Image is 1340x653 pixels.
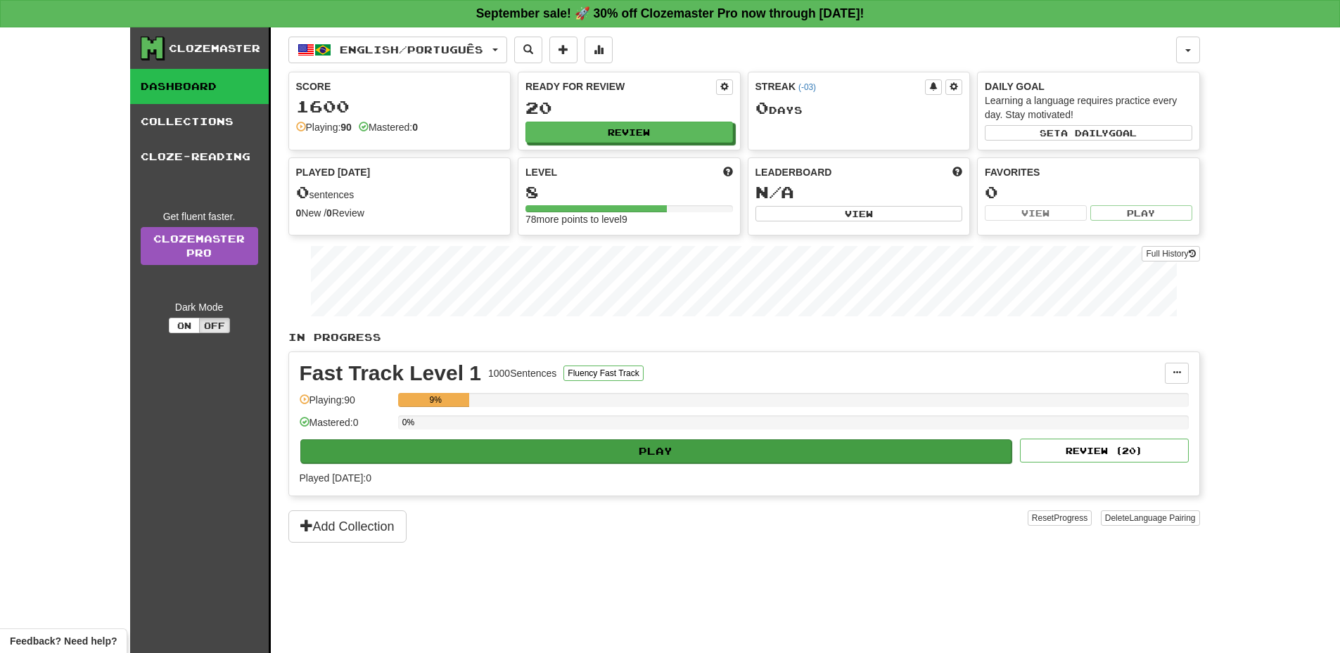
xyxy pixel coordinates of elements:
strong: 0 [326,207,332,219]
p: In Progress [288,330,1200,344]
span: a daily [1061,128,1109,138]
button: Seta dailygoal [985,125,1192,141]
div: 9% [402,393,469,407]
button: Play [300,439,1012,463]
span: This week in points, UTC [952,165,962,179]
button: DeleteLanguage Pairing [1101,510,1200,526]
div: Fast Track Level 1 [300,363,482,384]
a: ClozemasterPro [141,227,258,265]
div: Mastered: 0 [300,415,391,439]
button: English/Português [288,37,507,63]
div: Dark Mode [141,300,258,314]
span: Open feedback widget [10,634,117,648]
div: Favorites [985,165,1192,179]
button: On [169,318,200,333]
strong: 0 [296,207,302,219]
span: 0 [755,98,769,117]
div: Get fluent faster. [141,209,258,224]
span: English / Português [340,44,483,56]
a: Cloze-Reading [130,139,269,174]
div: Learning a language requires practice every day. Stay motivated! [985,93,1192,122]
div: Playing: 90 [300,393,391,416]
div: Streak [755,79,926,93]
span: Played [DATE]: 0 [300,472,371,484]
div: 8 [525,183,733,201]
button: Play [1090,205,1192,221]
div: 1000 Sentences [488,366,556,380]
button: ResetProgress [1028,510,1092,526]
div: 1600 [296,98,504,115]
button: Off [199,318,230,333]
div: sentences [296,183,504,202]
div: Day s [755,99,963,117]
button: Review [525,122,733,143]
a: (-03) [798,82,816,92]
a: Collections [130,104,269,139]
div: Mastered: [359,120,418,134]
button: More stats [585,37,613,63]
span: Played [DATE] [296,165,371,179]
div: Clozemaster [169,41,260,56]
div: 78 more points to level 9 [525,212,733,226]
span: Progress [1054,513,1087,523]
div: Daily Goal [985,79,1192,93]
strong: 0 [412,122,418,133]
button: Add Collection [288,510,407,543]
span: Leaderboard [755,165,832,179]
button: Full History [1142,246,1199,261]
div: New / Review [296,206,504,220]
button: View [985,205,1087,221]
button: Search sentences [514,37,542,63]
span: N/A [755,182,794,202]
span: 0 [296,182,310,202]
span: Level [525,165,557,179]
div: 0 [985,183,1192,201]
button: View [755,206,963,221]
strong: 90 [340,122,352,133]
div: 20 [525,99,733,117]
div: Playing: [296,120,352,134]
button: Add sentence to collection [549,37,578,63]
button: Review (20) [1020,439,1189,463]
span: Score more points to level up [723,165,733,179]
a: Dashboard [130,69,269,104]
div: Ready for Review [525,79,716,93]
div: Score [296,79,504,93]
strong: September sale! 🚀 30% off Clozemaster Pro now through [DATE]! [476,6,864,20]
span: Language Pairing [1129,513,1195,523]
button: Fluency Fast Track [563,366,643,381]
